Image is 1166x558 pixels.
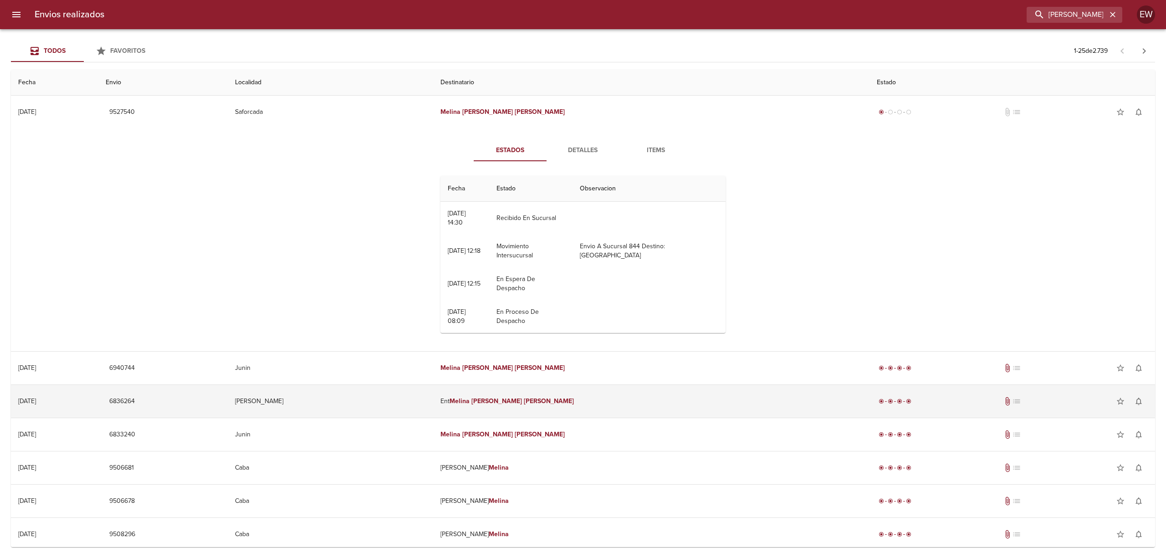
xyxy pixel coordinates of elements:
[879,465,884,471] span: radio_button_checked
[1003,530,1012,539] span: Tiene documentos adjuntos
[448,280,481,287] div: [DATE] 12:15
[462,108,513,116] em: [PERSON_NAME]
[877,108,913,117] div: Generado
[479,145,541,156] span: Estados
[1012,363,1021,373] span: No tiene pedido asociado
[106,493,138,510] button: 9506678
[106,393,138,410] button: 6836264
[489,530,509,538] em: Melina
[1111,392,1130,410] button: Agregar a favoritos
[1134,397,1143,406] span: notifications_none
[1003,108,1012,117] span: No tiene documentos adjuntos
[18,364,36,372] div: [DATE]
[879,532,884,537] span: radio_button_checked
[450,397,470,405] em: Melina
[448,308,465,325] div: [DATE] 08:09
[228,352,433,384] td: Junin
[1134,530,1143,539] span: notifications_none
[906,432,911,437] span: radio_button_checked
[888,532,893,537] span: radio_button_checked
[228,451,433,484] td: Caba
[1116,497,1125,506] span: star_border
[1012,463,1021,472] span: No tiene pedido asociado
[433,485,869,517] td: [PERSON_NAME]
[1130,459,1148,477] button: Activar notificaciones
[433,518,869,551] td: [PERSON_NAME]
[18,530,36,538] div: [DATE]
[109,529,135,540] span: 9508296
[1027,7,1107,23] input: buscar
[489,267,573,300] td: En Espera De Despacho
[1003,430,1012,439] span: Tiene documentos adjuntos
[109,396,135,407] span: 6836264
[573,176,726,202] th: Observacion
[110,47,145,55] span: Favoritos
[1111,359,1130,377] button: Agregar a favoritos
[489,176,573,202] th: Estado
[448,247,481,255] div: [DATE] 12:18
[489,464,509,471] em: Melina
[1130,525,1148,543] button: Activar notificaciones
[462,430,513,438] em: [PERSON_NAME]
[11,70,98,96] th: Fecha
[879,498,884,504] span: radio_button_checked
[433,451,869,484] td: [PERSON_NAME]
[106,460,138,476] button: 9506681
[877,430,913,439] div: Entregado
[897,365,902,371] span: radio_button_checked
[1116,530,1125,539] span: star_border
[897,465,902,471] span: radio_button_checked
[1116,108,1125,117] span: star_border
[106,104,138,121] button: 9527540
[440,108,460,116] em: Melina
[897,432,902,437] span: radio_button_checked
[462,364,513,372] em: [PERSON_NAME]
[109,107,135,118] span: 9527540
[489,235,573,267] td: Movimiento Intersucursal
[18,430,36,438] div: [DATE]
[879,399,884,404] span: radio_button_checked
[906,465,911,471] span: radio_button_checked
[877,463,913,472] div: Entregado
[440,176,726,333] table: Tabla de seguimiento
[1111,103,1130,121] button: Agregar a favoritos
[440,176,490,202] th: Fecha
[1111,492,1130,510] button: Agregar a favoritos
[552,145,614,156] span: Detalles
[35,7,104,22] h6: Envios realizados
[440,364,460,372] em: Melina
[18,108,36,116] div: [DATE]
[228,385,433,418] td: [PERSON_NAME]
[879,432,884,437] span: radio_button_checked
[440,430,460,438] em: Melina
[877,397,913,406] div: Entregado
[1130,425,1148,444] button: Activar notificaciones
[888,432,893,437] span: radio_button_checked
[1130,392,1148,410] button: Activar notificaciones
[1111,425,1130,444] button: Agregar a favoritos
[888,365,893,371] span: radio_button_checked
[489,202,573,235] td: Recibido En Sucursal
[1116,397,1125,406] span: star_border
[228,96,433,128] td: Saforcada
[98,70,228,96] th: Envio
[906,532,911,537] span: radio_button_checked
[106,526,139,543] button: 9508296
[888,399,893,404] span: radio_button_checked
[869,70,1155,96] th: Estado
[109,496,135,507] span: 9506678
[1134,363,1143,373] span: notifications_none
[1111,525,1130,543] button: Agregar a favoritos
[897,109,902,115] span: radio_button_unchecked
[1137,5,1155,24] div: EW
[879,365,884,371] span: radio_button_checked
[489,300,573,333] td: En Proceso De Despacho
[897,498,902,504] span: radio_button_checked
[625,145,687,156] span: Items
[489,497,509,505] em: Melina
[471,397,522,405] em: [PERSON_NAME]
[1003,397,1012,406] span: Tiene documentos adjuntos
[228,70,433,96] th: Localidad
[888,465,893,471] span: radio_button_checked
[474,139,692,161] div: Tabs detalle de guia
